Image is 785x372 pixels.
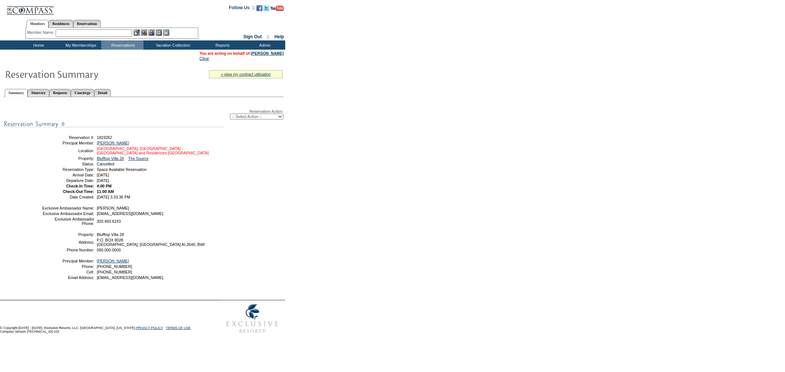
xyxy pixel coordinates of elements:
[42,275,94,280] td: Email Address:
[42,264,94,269] td: Phone:
[141,29,147,36] img: View
[97,146,209,155] a: [GEOGRAPHIC_DATA], [GEOGRAPHIC_DATA] - [GEOGRAPHIC_DATA] and Residences [GEOGRAPHIC_DATA]
[66,184,94,188] strong: Check-In Time:
[59,40,101,50] td: My Memberships
[156,29,162,36] img: Reservations
[97,232,124,237] span: Blufftop Villa 28
[97,206,129,210] span: [PERSON_NAME]
[97,248,121,252] span: 000.000.0000
[71,89,94,97] a: Concierge
[42,238,94,247] td: Address:
[270,6,284,11] img: Subscribe to our YouTube Channel
[42,259,94,263] td: Principal Member:
[5,89,28,97] a: Summary
[42,217,94,226] td: Exclusive Ambassador Phone:
[243,40,285,50] td: Admin
[97,259,129,263] a: [PERSON_NAME]
[26,20,49,28] a: Members
[257,5,262,11] img: Become our fan on Facebook
[97,135,112,140] span: 1819262
[264,5,269,11] img: Follow us on Twitter
[17,40,59,50] td: Home
[270,7,284,12] a: Subscribe to our YouTube Channel
[42,135,94,140] td: Reservation #:
[42,195,94,199] td: Date Created:
[49,89,71,97] a: Requests
[221,72,271,76] a: » view my contract utilization
[267,34,270,39] span: ::
[97,238,205,247] span: P.O. BOX 8028 [GEOGRAPHIC_DATA], [GEOGRAPHIC_DATA] AI-2640, BWI
[73,20,101,28] a: Reservations
[42,206,94,210] td: Exclusive Ambassador Name:
[201,40,243,50] td: Reports
[264,7,269,12] a: Follow us on Twitter
[42,173,94,177] td: Arrival Date:
[97,184,112,188] span: 4:00 PM
[97,173,109,177] span: [DATE]
[136,326,163,330] a: PRIVACY POLICY
[42,167,94,172] td: Reservation Type:
[257,7,262,12] a: Become our fan on Facebook
[243,34,262,39] a: Sign Out
[28,89,49,97] a: Itinerary
[97,189,114,194] span: 11:00 AM
[166,326,191,330] a: TERMS OF USE
[199,56,209,61] a: Clear
[42,178,94,183] td: Departure Date:
[97,156,124,161] a: Blufftop Villa 28
[199,51,284,56] span: You are acting on behalf of:
[97,264,132,269] span: [PHONE_NUMBER]
[42,232,94,237] td: Property:
[63,189,94,194] strong: Check-Out Time:
[229,4,255,13] td: Follow Us ::
[42,162,94,166] td: Status:
[97,211,163,216] span: [EMAIL_ADDRESS][DOMAIN_NAME]
[219,300,285,337] img: Exclusive Resorts
[49,20,73,28] a: Residences
[42,141,94,145] td: Principal Member:
[97,275,163,280] span: [EMAIL_ADDRESS][DOMAIN_NAME]
[128,156,148,161] a: The Source
[4,119,224,129] img: subTtlResSummary.gif
[97,162,114,166] span: Cancelled
[144,40,201,50] td: Vacation Collection
[42,270,94,274] td: Cell:
[97,178,109,183] span: [DATE]
[101,40,144,50] td: Reservations
[148,29,155,36] img: Impersonate
[134,29,140,36] img: b_edit.gif
[42,156,94,161] td: Property:
[163,29,169,36] img: b_calculator.gif
[4,109,283,119] div: Reservation Action:
[97,270,132,274] span: [PHONE_NUMBER]
[5,67,152,81] img: Reservaton Summary
[97,141,129,145] a: [PERSON_NAME]
[97,195,130,199] span: [DATE] 3:33:36 PM
[42,146,94,155] td: Location:
[42,248,94,252] td: Phone Number:
[27,29,56,36] div: Member Name:
[97,219,121,223] span: 303.493.6193
[97,167,146,172] span: Space Available Reservation
[42,211,94,216] td: Exclusive Ambassador Email:
[251,51,284,56] a: [PERSON_NAME]
[275,34,284,39] a: Help
[94,89,111,97] a: Detail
